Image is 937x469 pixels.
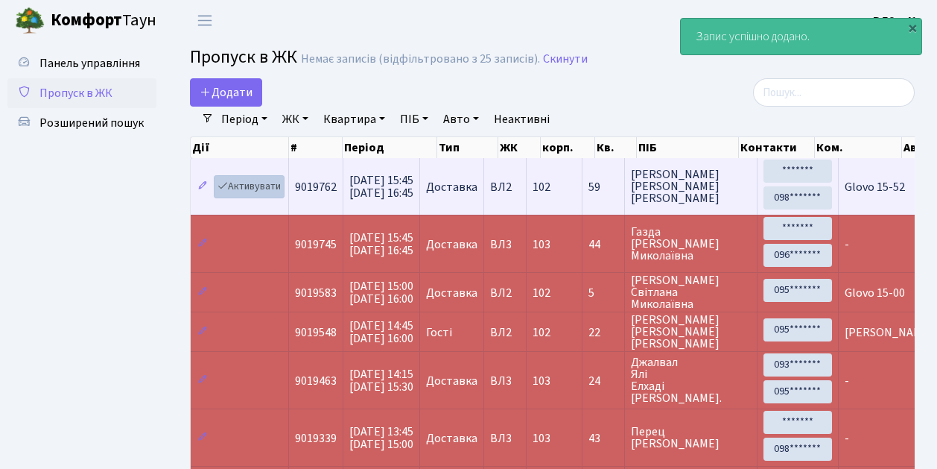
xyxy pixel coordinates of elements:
span: [PERSON_NAME] [PERSON_NAME] [PERSON_NAME] [631,169,751,204]
span: [DATE] 13:45 [DATE] 15:00 [349,424,413,453]
span: 9019762 [295,179,337,195]
img: logo.png [15,6,45,36]
span: Доставка [426,432,477,444]
span: 9019463 [295,373,337,389]
span: Доставка [426,239,477,251]
a: Авто [437,107,485,132]
span: [DATE] 15:00 [DATE] 16:00 [349,278,413,307]
span: 9019548 [295,324,337,341]
span: Glovo 15-52 [845,179,905,195]
span: 43 [588,432,618,444]
span: ВЛ3 [490,432,520,444]
span: Гості [426,327,452,339]
span: 103 [533,236,550,253]
span: Перец [PERSON_NAME] [631,426,751,450]
th: Ком. [815,137,901,158]
span: [DATE] 15:45 [DATE] 16:45 [349,172,413,201]
span: [PERSON_NAME] Світлана Миколаївна [631,274,751,310]
span: 24 [588,375,618,387]
span: Додати [200,84,252,101]
th: Тип [437,137,498,158]
a: Неактивні [488,107,556,132]
span: 102 [533,324,550,341]
th: ЖК [498,137,541,158]
button: Переключити навігацію [186,8,223,33]
div: × [905,20,920,35]
span: 102 [533,179,550,195]
span: Доставка [426,287,477,299]
span: ВЛ3 [490,239,520,251]
span: Панель управління [39,55,140,72]
span: 59 [588,181,618,193]
div: Немає записів (відфільтровано з 25 записів). [301,52,540,66]
b: ВЛ2 -. К. [873,13,919,29]
span: Пропуск в ЖК [190,44,297,70]
span: 5 [588,287,618,299]
th: Кв. [595,137,637,158]
span: Джалвал Ялі Елхаді [PERSON_NAME]. [631,356,751,404]
th: Контакти [739,137,815,158]
span: Таун [51,8,156,34]
span: 9019583 [295,285,337,301]
span: ВЛ2 [490,327,520,339]
span: ВЛ2 [490,287,520,299]
span: Доставка [426,181,477,193]
div: Запис успішно додано. [681,19,921,54]
span: - [845,236,849,253]
b: Комфорт [51,8,122,32]
span: 103 [533,373,550,389]
span: 103 [533,430,550,447]
th: корп. [541,137,595,158]
span: Газда [PERSON_NAME] Миколаївна [631,226,751,262]
th: # [289,137,343,158]
span: [DATE] 15:45 [DATE] 16:45 [349,230,413,259]
span: 44 [588,239,618,251]
a: Панель управління [7,48,156,78]
a: Додати [190,78,262,107]
span: Glovo 15-00 [845,285,905,301]
span: - [845,430,849,447]
a: Розширений пошук [7,108,156,138]
a: Пропуск в ЖК [7,78,156,108]
th: ПІБ [637,137,739,158]
span: 9019745 [295,236,337,253]
span: [DATE] 14:15 [DATE] 15:30 [349,366,413,395]
a: ВЛ2 -. К. [873,12,919,30]
a: Квартира [317,107,391,132]
th: Період [343,137,437,158]
span: 9019339 [295,430,337,447]
a: Скинути [543,52,588,66]
span: [PERSON_NAME] [PERSON_NAME] [PERSON_NAME] [631,314,751,350]
span: - [845,373,849,389]
span: ВЛ2 [490,181,520,193]
input: Пошук... [753,78,915,107]
span: [DATE] 14:45 [DATE] 16:00 [349,318,413,347]
span: Пропуск в ЖК [39,85,112,101]
span: 22 [588,327,618,339]
span: Розширений пошук [39,115,144,131]
span: [PERSON_NAME] [845,324,933,341]
a: ПІБ [394,107,434,132]
a: Період [215,107,273,132]
th: Дії [191,137,289,158]
span: ВЛ3 [490,375,520,387]
a: Активувати [214,175,285,198]
a: ЖК [276,107,314,132]
span: Доставка [426,375,477,387]
span: 102 [533,285,550,301]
